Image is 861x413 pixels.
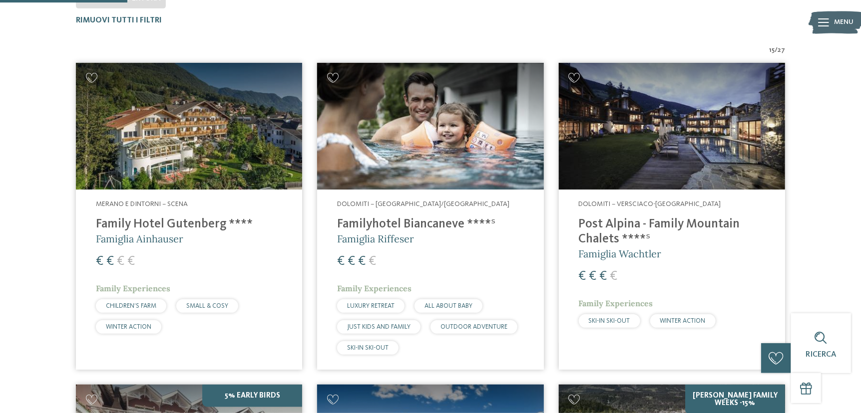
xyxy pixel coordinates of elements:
[106,324,151,330] span: WINTER ACTION
[600,270,607,283] span: €
[579,201,721,207] span: Dolomiti – Versciaco-[GEOGRAPHIC_DATA]
[579,270,586,283] span: €
[337,201,509,207] span: Dolomiti – [GEOGRAPHIC_DATA]/[GEOGRAPHIC_DATA]
[660,318,706,324] span: WINTER ACTION
[347,345,389,351] span: SKI-IN SKI-OUT
[96,201,188,207] span: Merano e dintorni – Scena
[117,255,124,268] span: €
[579,217,765,247] h4: Post Alpina - Family Mountain Chalets ****ˢ
[559,63,785,190] img: Post Alpina - Family Mountain Chalets ****ˢ
[337,255,345,268] span: €
[317,63,543,370] a: Cercate un hotel per famiglie? Qui troverete solo i migliori! Dolomiti – [GEOGRAPHIC_DATA]/[GEOGR...
[76,16,162,24] span: Rimuovi tutti i filtri
[337,232,414,245] span: Famiglia Riffeser
[96,217,282,232] h4: Family Hotel Gutenberg ****
[579,298,653,308] span: Family Experiences
[369,255,376,268] span: €
[106,255,114,268] span: €
[337,283,412,293] span: Family Experiences
[347,324,411,330] span: JUST KIDS AND FAMILY
[96,255,103,268] span: €
[358,255,366,268] span: €
[186,303,228,309] span: SMALL & COSY
[559,63,785,370] a: Cercate un hotel per famiglie? Qui troverete solo i migliori! Dolomiti – Versciaco-[GEOGRAPHIC_DA...
[769,45,775,55] span: 15
[775,45,778,55] span: /
[76,63,302,370] a: Cercate un hotel per famiglie? Qui troverete solo i migliori! Merano e dintorni – Scena Family Ho...
[425,303,472,309] span: ALL ABOUT BABY
[589,318,630,324] span: SKI-IN SKI-OUT
[610,270,618,283] span: €
[96,283,170,293] span: Family Experiences
[579,247,662,260] span: Famiglia Wachtler
[348,255,355,268] span: €
[337,217,523,232] h4: Familyhotel Biancaneve ****ˢ
[106,303,156,309] span: CHILDREN’S FARM
[76,63,302,190] img: Family Hotel Gutenberg ****
[806,351,837,359] span: Ricerca
[589,270,597,283] span: €
[440,324,507,330] span: OUTDOOR ADVENTURE
[778,45,785,55] span: 27
[127,255,135,268] span: €
[96,232,183,245] span: Famiglia Ainhauser
[317,63,543,190] img: Cercate un hotel per famiglie? Qui troverete solo i migliori!
[347,303,395,309] span: LUXURY RETREAT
